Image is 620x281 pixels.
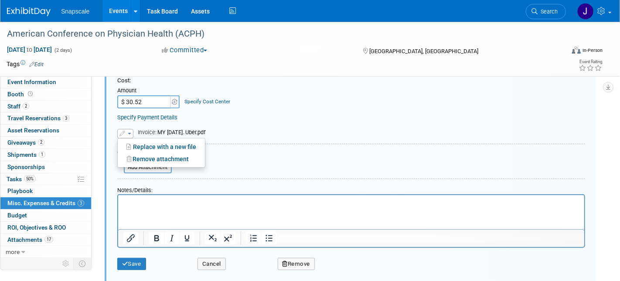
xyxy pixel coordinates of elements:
[180,232,194,244] button: Underline
[0,210,91,221] a: Budget
[138,129,157,135] span: :
[514,45,603,58] div: Event Format
[39,151,45,158] span: 1
[7,224,66,231] span: ROI, Objectives & ROO
[118,153,205,165] a: Remove attachment
[582,47,603,54] div: In-Person
[7,7,51,16] img: ExhibitDay
[205,232,220,244] button: Subscript
[63,115,69,122] span: 3
[78,200,84,207] span: 3
[369,48,478,54] span: [GEOGRAPHIC_DATA], [GEOGRAPHIC_DATA]
[7,46,52,54] span: [DATE] [DATE]
[572,47,581,54] img: Format-Inperson.png
[61,8,89,15] span: Snapscale
[4,26,552,42] div: American Conference on Physician Health (ACPH)
[0,101,91,112] a: Staff2
[6,248,20,255] span: more
[0,125,91,136] a: Asset Reservations
[7,115,69,122] span: Travel Reservations
[221,232,235,244] button: Superscript
[7,103,29,110] span: Staff
[24,176,36,182] span: 50%
[117,183,585,194] div: Notes/Details:
[29,61,44,68] a: Edit
[198,258,226,270] button: Cancel
[7,78,56,85] span: Event Information
[117,87,181,95] div: Amount
[7,187,33,194] span: Playbook
[185,98,231,105] a: Specify Cost Center
[117,77,585,85] div: Cost:
[7,151,45,158] span: Shipments
[117,258,146,270] button: Save
[0,137,91,149] a: Giveaways2
[262,232,276,244] button: Bullet list
[138,129,155,135] span: Invoice
[7,176,36,183] span: Tasks
[7,91,34,98] span: Booth
[25,46,34,53] span: to
[38,139,44,146] span: 2
[0,222,91,234] a: ROI, Objectives & ROO
[74,258,92,269] td: Toggle Event Tabs
[118,141,205,153] a: Replace with a new file
[44,236,53,243] span: 17
[118,195,584,229] iframe: Rich Text Area
[577,3,594,20] img: Jennifer Benedict
[23,103,29,109] span: 2
[0,185,91,197] a: Playbook
[7,212,27,219] span: Budget
[278,258,315,270] button: Remove
[117,114,177,121] a: Specify Payment Details
[123,232,138,244] button: Insert/edit link
[0,197,91,209] a: Misc. Expenses & Credits3
[7,200,84,207] span: Misc. Expenses & Credits
[7,139,44,146] span: Giveaways
[526,4,566,19] a: Search
[0,88,91,100] a: Booth
[246,232,261,244] button: Numbered list
[0,234,91,246] a: Attachments17
[0,149,91,161] a: Shipments1
[58,258,74,269] td: Personalize Event Tab Strip
[0,76,91,88] a: Event Information
[138,129,205,135] span: MY [DATE]. Uber.pdf
[159,46,211,55] button: Committed
[7,236,53,243] span: Attachments
[579,60,602,64] div: Event Rating
[0,246,91,258] a: more
[0,161,91,173] a: Sponsorships
[26,91,34,97] span: Booth not reserved yet
[54,47,72,53] span: (2 days)
[7,60,44,68] td: Tags
[149,232,164,244] button: Bold
[0,173,91,185] a: Tasks50%
[538,8,558,15] span: Search
[164,232,179,244] button: Italic
[7,163,45,170] span: Sponsorships
[7,127,59,134] span: Asset Reservations
[0,112,91,124] a: Travel Reservations3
